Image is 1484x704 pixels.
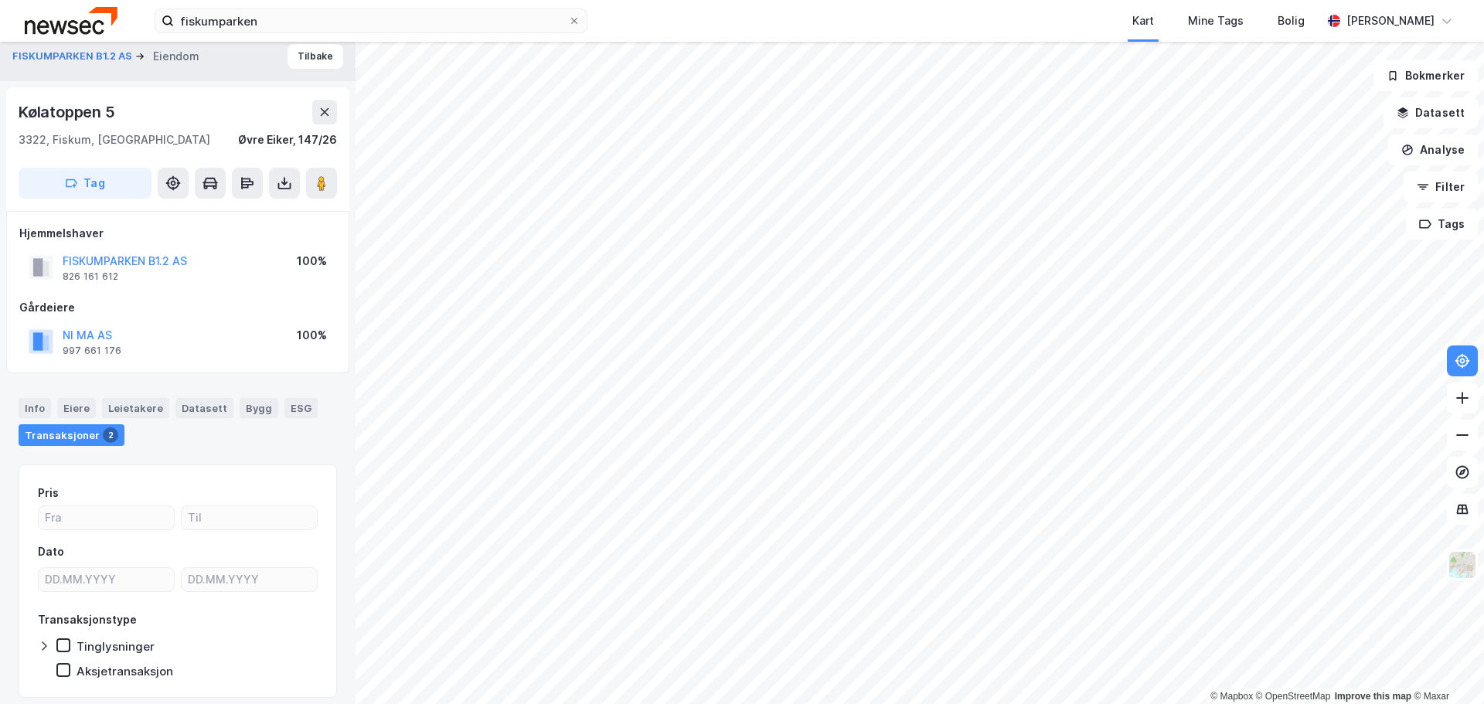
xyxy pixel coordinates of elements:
div: Tinglysninger [77,639,155,654]
div: Øvre Eiker, 147/26 [238,131,337,149]
div: 826 161 612 [63,270,118,283]
input: DD.MM.YYYY [39,568,174,591]
div: Bolig [1278,12,1305,30]
div: Eiendom [153,47,199,66]
div: Kølatoppen 5 [19,100,118,124]
button: Tags [1406,209,1478,240]
a: Improve this map [1335,691,1411,702]
div: Transaksjonstype [38,610,137,629]
button: Bokmerker [1373,60,1478,91]
div: Info [19,398,51,418]
div: Transaksjoner [19,424,124,446]
input: DD.MM.YYYY [182,568,317,591]
a: Mapbox [1210,691,1253,702]
div: 100% [297,326,327,345]
div: Hjemmelshaver [19,224,336,243]
input: Søk på adresse, matrikkel, gårdeiere, leietakere eller personer [174,9,568,32]
button: Filter [1404,172,1478,202]
div: 997 661 176 [63,345,121,357]
div: 3322, Fiskum, [GEOGRAPHIC_DATA] [19,131,210,149]
div: Aksjetransaksjon [77,664,173,678]
button: Tilbake [288,44,343,69]
button: FISKUMPARKEN B1.2 AS [12,49,135,64]
div: Dato [38,542,64,561]
button: Datasett [1384,97,1478,128]
div: Eiere [57,398,96,418]
input: Til [182,506,317,529]
a: OpenStreetMap [1256,691,1331,702]
div: Datasett [175,398,233,418]
div: 2 [103,427,118,443]
div: Bygg [240,398,278,418]
div: Kart [1132,12,1154,30]
input: Fra [39,506,174,529]
img: newsec-logo.f6e21ccffca1b3a03d2d.png [25,7,117,34]
div: ESG [284,398,318,418]
button: Tag [19,168,151,199]
div: [PERSON_NAME] [1346,12,1435,30]
div: Gårdeiere [19,298,336,317]
div: Leietakere [102,398,169,418]
div: Pris [38,484,59,502]
div: Mine Tags [1188,12,1244,30]
div: 100% [297,252,327,270]
button: Analyse [1388,134,1478,165]
iframe: Chat Widget [1407,630,1484,704]
img: Z [1448,550,1477,580]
